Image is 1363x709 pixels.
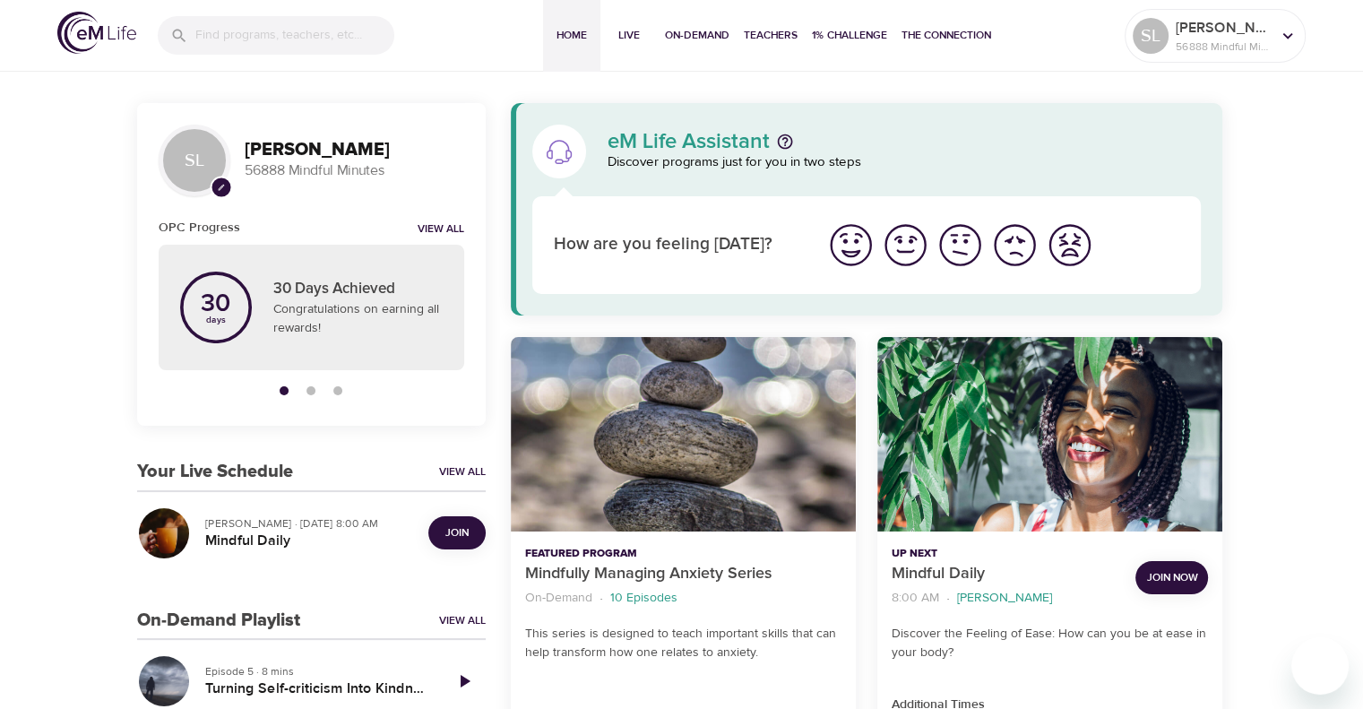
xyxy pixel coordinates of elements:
[933,218,988,272] button: I'm feeling ok
[554,232,802,258] p: How are you feeling [DATE]?
[1176,39,1271,55] p: 56888 Mindful Minutes
[608,152,1202,173] p: Discover programs just for you in two steps
[443,660,486,703] a: Play Episode
[201,316,230,324] p: days
[744,26,798,45] span: Teachers
[990,220,1040,270] img: bad
[1045,220,1094,270] img: worst
[901,26,991,45] span: The Connection
[936,220,985,270] img: ok
[428,516,486,549] button: Join
[195,16,394,55] input: Find programs, teachers, etc...
[550,26,593,45] span: Home
[877,337,1222,532] button: Mindful Daily
[988,218,1042,272] button: I'm feeling bad
[205,679,428,698] h5: Turning Self-criticism Into Kindness
[892,562,1121,586] p: Mindful Daily
[824,218,878,272] button: I'm feeling great
[418,222,464,238] a: View all notifications
[545,137,574,166] img: eM Life Assistant
[137,610,300,631] h3: On-Demand Playlist
[159,218,240,238] h6: OPC Progress
[1133,18,1169,54] div: SL
[1146,568,1197,587] span: Join Now
[445,523,469,542] span: Join
[608,26,651,45] span: Live
[525,586,841,610] nav: breadcrumb
[881,220,930,270] img: good
[946,586,950,610] li: ·
[137,462,293,482] h3: Your Live Schedule
[205,663,428,679] p: Episode 5 · 8 mins
[525,625,841,662] p: This series is designed to teach important skills that can help transform how one relates to anxi...
[201,291,230,316] p: 30
[1135,561,1208,594] button: Join Now
[610,589,677,608] p: 10 Episodes
[1291,637,1349,695] iframe: Button to launch messaging window
[957,589,1052,608] p: [PERSON_NAME]
[525,562,841,586] p: Mindfully Managing Anxiety Series
[892,589,939,608] p: 8:00 AM
[511,337,856,532] button: Mindfully Managing Anxiety Series
[245,140,464,160] h3: [PERSON_NAME]
[273,300,443,338] p: Congratulations on earning all rewards!
[892,546,1121,562] p: Up Next
[525,589,592,608] p: On-Demand
[439,464,486,480] a: View All
[245,160,464,181] p: 56888 Mindful Minutes
[600,586,603,610] li: ·
[57,12,136,54] img: logo
[205,532,414,550] h5: Mindful Daily
[892,586,1121,610] nav: breadcrumb
[608,131,770,152] p: eM Life Assistant
[1176,17,1271,39] p: [PERSON_NAME]
[273,278,443,301] p: 30 Days Achieved
[878,218,933,272] button: I'm feeling good
[665,26,729,45] span: On-Demand
[137,654,191,708] button: Turning Self-criticism Into Kindness
[826,220,876,270] img: great
[205,515,414,532] p: [PERSON_NAME] · [DATE] 8:00 AM
[159,125,230,196] div: SL
[525,546,841,562] p: Featured Program
[812,26,887,45] span: 1% Challenge
[1042,218,1097,272] button: I'm feeling worst
[439,613,486,628] a: View All
[892,625,1208,662] p: Discover the Feeling of Ease: How can you be at ease in your body?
